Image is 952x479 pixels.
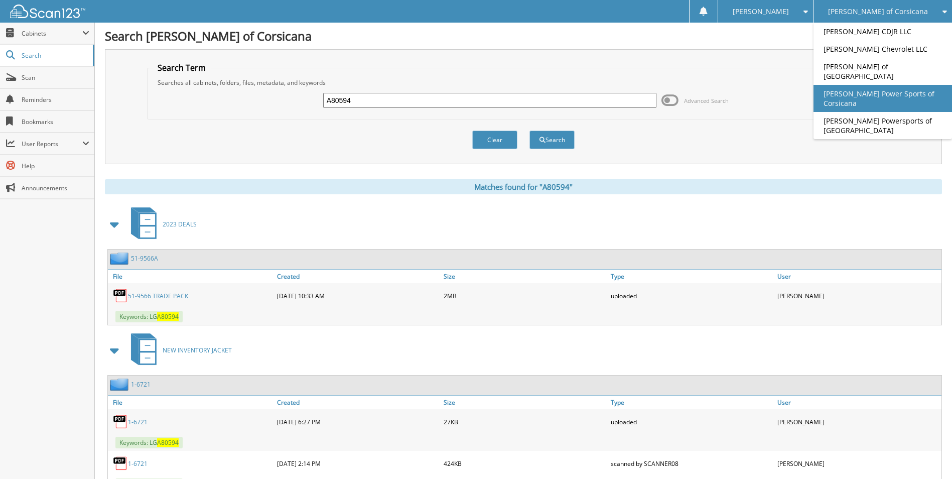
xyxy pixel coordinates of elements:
[108,270,275,283] a: File
[131,254,158,263] a: 51-9566A
[828,9,928,15] span: [PERSON_NAME] of Corsicana
[163,220,197,228] span: 2023 DEALS
[275,412,441,432] div: [DATE] 6:27 PM
[902,431,952,479] iframe: Chat Widget
[22,29,82,38] span: Cabinets
[441,412,608,432] div: 27KB
[128,292,188,300] a: 51-9566 TRADE PACK
[110,378,131,391] img: folder2.png
[608,270,775,283] a: Type
[275,453,441,473] div: [DATE] 2:14 PM
[441,453,608,473] div: 424KB
[128,459,148,468] a: 1-6721
[105,179,942,194] div: Matches found for "A80594"
[22,95,89,104] span: Reminders
[22,184,89,192] span: Announcements
[157,438,179,447] span: A80594
[813,112,952,139] a: [PERSON_NAME] Powersports of [GEOGRAPHIC_DATA]
[775,396,941,409] a: User
[131,380,151,389] a: 1-6721
[441,396,608,409] a: Size
[163,346,232,354] span: NEW INVENTORY JACKET
[813,40,952,58] a: [PERSON_NAME] Chevrolet LLC
[775,286,941,306] div: [PERSON_NAME]
[22,73,89,82] span: Scan
[813,85,952,112] a: [PERSON_NAME] Power Sports of Corsicana
[115,311,183,322] span: Keywords: LG
[125,330,232,370] a: NEW INVENTORY JACKET
[472,131,517,149] button: Clear
[22,140,82,148] span: User Reports
[275,286,441,306] div: [DATE] 10:33 AM
[153,78,894,87] div: Searches all cabinets, folders, files, metadata, and keywords
[125,204,197,244] a: 2023 DEALS
[10,5,85,18] img: scan123-logo-white.svg
[22,162,89,170] span: Help
[441,286,608,306] div: 2MB
[108,396,275,409] a: File
[775,412,941,432] div: [PERSON_NAME]
[110,252,131,265] img: folder2.png
[275,396,441,409] a: Created
[275,270,441,283] a: Created
[608,453,775,473] div: scanned by SCANNER08
[22,117,89,126] span: Bookmarks
[608,286,775,306] div: uploaded
[153,62,211,73] legend: Search Term
[684,97,729,104] span: Advanced Search
[608,412,775,432] div: uploaded
[813,23,952,40] a: [PERSON_NAME] CDJR LLC
[813,58,952,85] a: [PERSON_NAME] of [GEOGRAPHIC_DATA]
[113,414,128,429] img: PDF.png
[113,288,128,303] img: PDF.png
[529,131,575,149] button: Search
[157,312,179,321] span: A80594
[441,270,608,283] a: Size
[608,396,775,409] a: Type
[775,270,941,283] a: User
[22,51,88,60] span: Search
[128,418,148,426] a: 1-6721
[733,9,789,15] span: [PERSON_NAME]
[115,437,183,448] span: Keywords: LG
[105,28,942,44] h1: Search [PERSON_NAME] of Corsicana
[113,456,128,471] img: PDF.png
[775,453,941,473] div: [PERSON_NAME]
